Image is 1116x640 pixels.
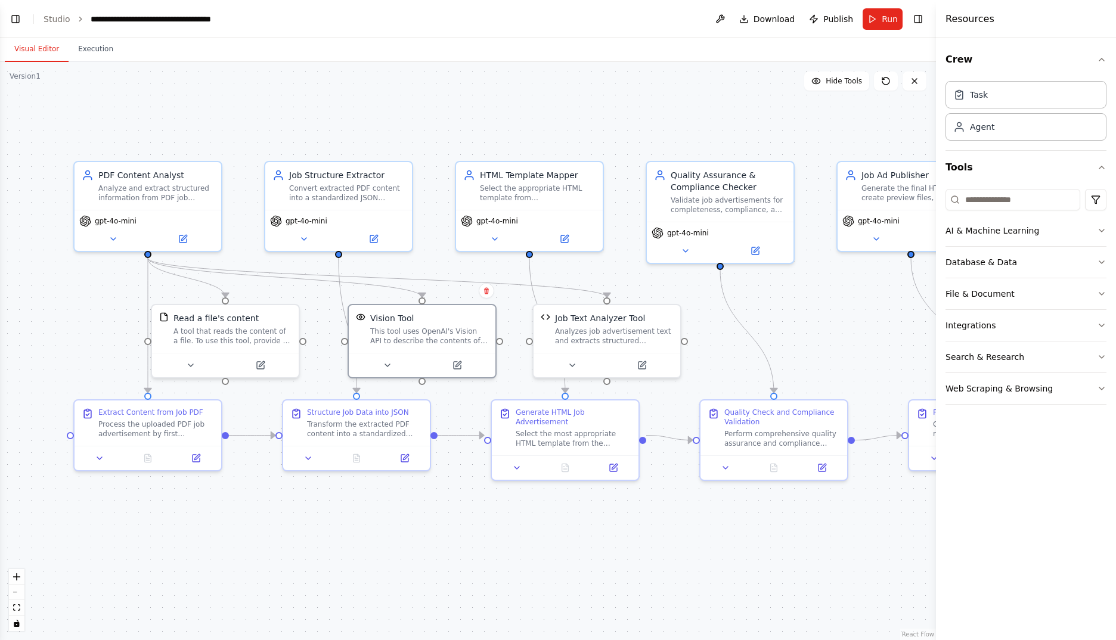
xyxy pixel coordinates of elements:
[142,258,154,393] g: Edge from 8201afce-7d7c-407f-9df4-dd6f03fa8d05 to 4ebdd033-466a-4ee7-a647-eeaf81275570
[910,11,926,27] button: Hide right sidebar
[541,312,550,322] img: Job Text Analyzer Tool
[667,228,709,238] span: gpt-4o-mini
[98,420,214,439] div: Process the uploaded PDF job advertisement by first extracting text content from {pdf_file_path} ...
[861,169,977,181] div: Job Ad Publisher
[555,327,673,346] div: Analyzes job advertisement text and extracts structured information including job title, company,...
[945,310,1106,341] button: Integrations
[908,399,1057,471] div: Publish and Generate PreviewGenerate the final publication-ready HTML job advertisement incorpora...
[98,169,214,181] div: PDF Content Analyst
[754,13,795,25] span: Download
[970,89,988,101] div: Task
[356,312,365,322] img: VisionTool
[945,247,1106,278] button: Database & Data
[699,399,848,481] div: Quality Check and Compliance ValidationPerform comprehensive quality assurance and compliance che...
[307,420,423,439] div: Transform the extracted PDF content into a standardized JSON structure following the company sche...
[836,161,985,252] div: Job Ad PublisherGenerate the final HTML output, create preview files, and optionally integrate wi...
[455,161,604,252] div: HTML Template MapperSelect the appropriate HTML template from {available_templates} and fill it w...
[9,569,24,585] button: zoom in
[671,169,786,193] div: Quality Assurance & Compliance Checker
[286,216,327,226] span: gpt-4o-mini
[151,304,300,378] div: FileReadToolRead a file's contentA tool that reads the content of a file. To use this tool, provi...
[479,283,494,299] button: Delete node
[608,358,675,372] button: Open in side panel
[159,312,169,322] img: FileReadTool
[540,461,591,475] button: No output available
[10,72,41,81] div: Version 1
[945,278,1106,309] button: File & Document
[438,430,484,442] g: Edge from e68a27a6-b52d-4489-9aa5-3557d9a96496 to 0e94952a-b4ae-4f01-a2ea-df62f57bd7b8
[523,258,571,393] g: Edge from bd9e7d17-862d-4e3a-b86d-352cf2bfa3b5 to 0e94952a-b4ae-4f01-a2ea-df62f57bd7b8
[98,408,203,417] div: Extract Content from Job PDF
[516,408,631,427] div: Generate HTML Job Advertisement
[721,244,789,258] button: Open in side panel
[333,258,362,393] g: Edge from c3abec64-2e56-46c3-a002-a00fedd4b967 to e68a27a6-b52d-4489-9aa5-3557d9a96496
[423,358,491,372] button: Open in side panel
[175,451,216,465] button: Open in side panel
[173,312,259,324] div: Read a file's content
[714,270,780,393] g: Edge from 32b3eff1-c2ad-445f-829f-ae9db30212f7 to 7e23140b-188a-4b8a-8d42-790db953d810
[532,304,681,378] div: Job Text Analyzer ToolJob Text Analyzer ToolAnalyzes job advertisement text and extracts structur...
[945,341,1106,372] button: Search & Research
[370,327,488,346] div: This tool uses OpenAI's Vision API to describe the contents of an image.
[905,258,988,393] g: Edge from bd296be6-1f88-4c65-814d-6db5f37d8790 to c49a1b9f-652e-4a92-b225-183b8508b0d4
[9,616,24,631] button: toggle interactivity
[340,232,407,246] button: Open in side panel
[98,184,214,203] div: Analyze and extract structured information from PDF job advertisements by working with provided t...
[491,399,640,481] div: Generate HTML Job AdvertisementSelect the most appropriate HTML template from the available optio...
[142,258,613,297] g: Edge from 8201afce-7d7c-407f-9df4-dd6f03fa8d05 to 516a3f20-1dc6-4748-9abb-55a79c836188
[858,216,900,226] span: gpt-4o-mini
[9,600,24,616] button: fit view
[724,429,840,448] div: Perform comprehensive quality assurance and compliance checks on the generated HTML job advertise...
[945,12,994,26] h4: Resources
[95,216,137,226] span: gpt-4o-mini
[227,358,294,372] button: Open in side panel
[480,184,596,203] div: Select the appropriate HTML template from {available_templates} and fill it with structured job d...
[289,169,405,181] div: Job Structure Extractor
[861,184,977,203] div: Generate the final HTML output, create preview files, and optionally integrate with CMS or multip...
[749,461,799,475] button: No output available
[282,399,431,471] div: Structure Job Data into JSONTransform the extracted PDF content into a standardized JSON structur...
[370,312,414,324] div: Vision Tool
[945,76,1106,150] div: Crew
[173,327,292,346] div: A tool that reads the content of a file. To use this tool, provide a 'file_path' parameter with t...
[804,72,869,91] button: Hide Tools
[7,11,24,27] button: Show left sidebar
[44,14,70,24] a: Studio
[855,430,901,446] g: Edge from 7e23140b-188a-4b8a-8d42-790db953d810 to c49a1b9f-652e-4a92-b225-183b8508b0d4
[734,8,800,30] button: Download
[289,184,405,203] div: Convert extracted PDF content into a standardized JSON structure with predefined sections: title,...
[264,161,413,252] div: Job Structure ExtractorConvert extracted PDF content into a standardized JSON structure with pred...
[724,408,840,427] div: Quality Check and Compliance Validation
[73,399,222,471] div: Extract Content from Job PDFProcess the uploaded PDF job advertisement by first extracting text c...
[945,373,1106,404] button: Web Scraping & Browsing
[516,429,631,448] div: Select the most appropriate HTML template from the available options based on the job type, appli...
[44,13,225,25] nav: breadcrumb
[970,121,994,133] div: Agent
[69,37,123,62] button: Execution
[646,430,693,446] g: Edge from 0e94952a-b4ae-4f01-a2ea-df62f57bd7b8 to 7e23140b-188a-4b8a-8d42-790db953d810
[480,169,596,181] div: HTML Template Mapper
[912,232,979,246] button: Open in side panel
[5,37,69,62] button: Visual Editor
[9,585,24,600] button: zoom out
[945,184,1106,414] div: Tools
[307,408,409,417] div: Structure Job Data into JSON
[142,258,231,297] g: Edge from 8201afce-7d7c-407f-9df4-dd6f03fa8d05 to 0a83d679-097b-404f-80f0-08a8f7358f5d
[801,461,842,475] button: Open in side panel
[9,569,24,631] div: React Flow controls
[142,258,428,297] g: Edge from 8201afce-7d7c-407f-9df4-dd6f03fa8d05 to bf073c74-47bb-4ab8-b856-d21e29d706cf
[149,232,216,246] button: Open in side panel
[476,216,518,226] span: gpt-4o-mini
[123,451,173,465] button: No output available
[945,151,1106,184] button: Tools
[902,631,934,638] a: React Flow attribution
[945,215,1106,246] button: AI & Machine Learning
[646,161,795,264] div: Quality Assurance & Compliance CheckerValidate job advertisements for completeness, compliance, a...
[945,43,1106,76] button: Crew
[531,232,598,246] button: Open in side panel
[555,312,645,324] div: Job Text Analyzer Tool
[331,451,382,465] button: No output available
[804,8,858,30] button: Publish
[593,461,634,475] button: Open in side panel
[863,8,903,30] button: Run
